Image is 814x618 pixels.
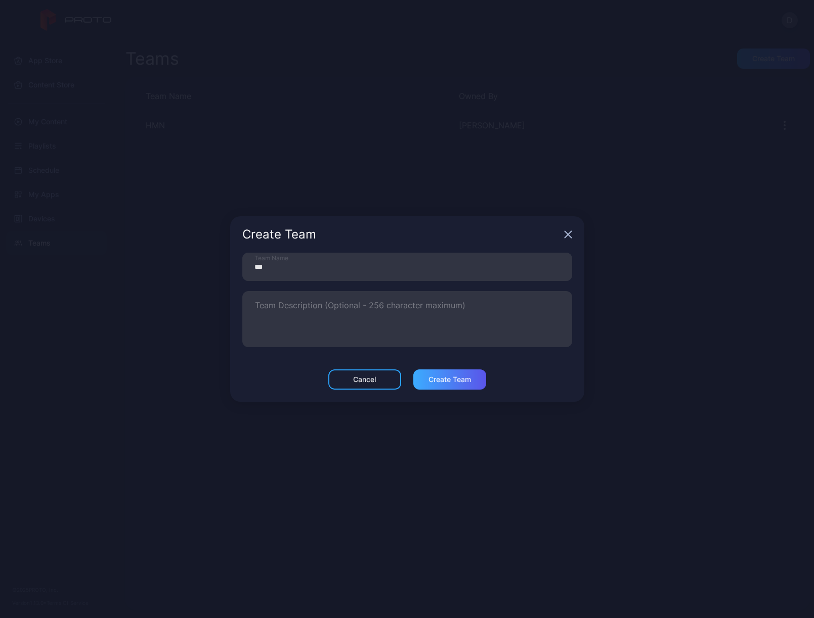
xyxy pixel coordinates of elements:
[242,253,572,281] input: Team Name
[255,302,560,337] textarea: Team Description (Optional - 256 character maximum)
[429,375,471,384] div: Create Team
[353,375,376,384] div: Cancel
[242,228,560,241] div: Create Team
[413,369,486,390] button: Create Team
[328,369,401,390] button: Cancel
